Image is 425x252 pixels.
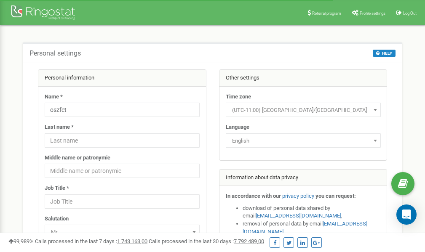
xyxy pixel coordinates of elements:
label: Job Title * [45,184,69,192]
div: Open Intercom Messenger [396,204,417,225]
span: English [226,133,381,148]
a: privacy policy [282,193,314,199]
input: Name [45,103,200,117]
label: Time zone [226,93,251,101]
strong: In accordance with our [226,193,281,199]
label: Middle name or patronymic [45,154,110,162]
input: Middle name or patronymic [45,164,200,178]
button: HELP [373,50,396,57]
li: download of personal data shared by email , [243,204,381,220]
span: 99,989% [8,238,34,244]
label: Last name * [45,123,74,131]
div: Information about data privacy [219,170,387,186]
strong: you can request: [315,193,356,199]
u: 1 743 163,00 [117,238,147,244]
span: Profile settings [360,11,385,16]
label: Salutation [45,215,69,223]
li: removal of personal data by email , [243,220,381,236]
div: Personal information [38,70,206,87]
label: Language [226,123,249,131]
span: Calls processed in the last 7 days : [35,238,147,244]
span: Mr. [45,225,200,239]
span: Mr. [48,226,197,238]
span: Calls processed in the last 30 days : [149,238,264,244]
input: Last name [45,133,200,148]
input: Job Title [45,194,200,209]
span: (UTC-11:00) Pacific/Midway [229,104,378,116]
h5: Personal settings [29,50,81,57]
u: 7 792 489,00 [234,238,264,244]
label: Name * [45,93,63,101]
div: Other settings [219,70,387,87]
span: English [229,135,378,147]
span: Referral program [312,11,341,16]
span: (UTC-11:00) Pacific/Midway [226,103,381,117]
a: [EMAIL_ADDRESS][DOMAIN_NAME] [256,212,341,219]
span: Log Out [403,11,417,16]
